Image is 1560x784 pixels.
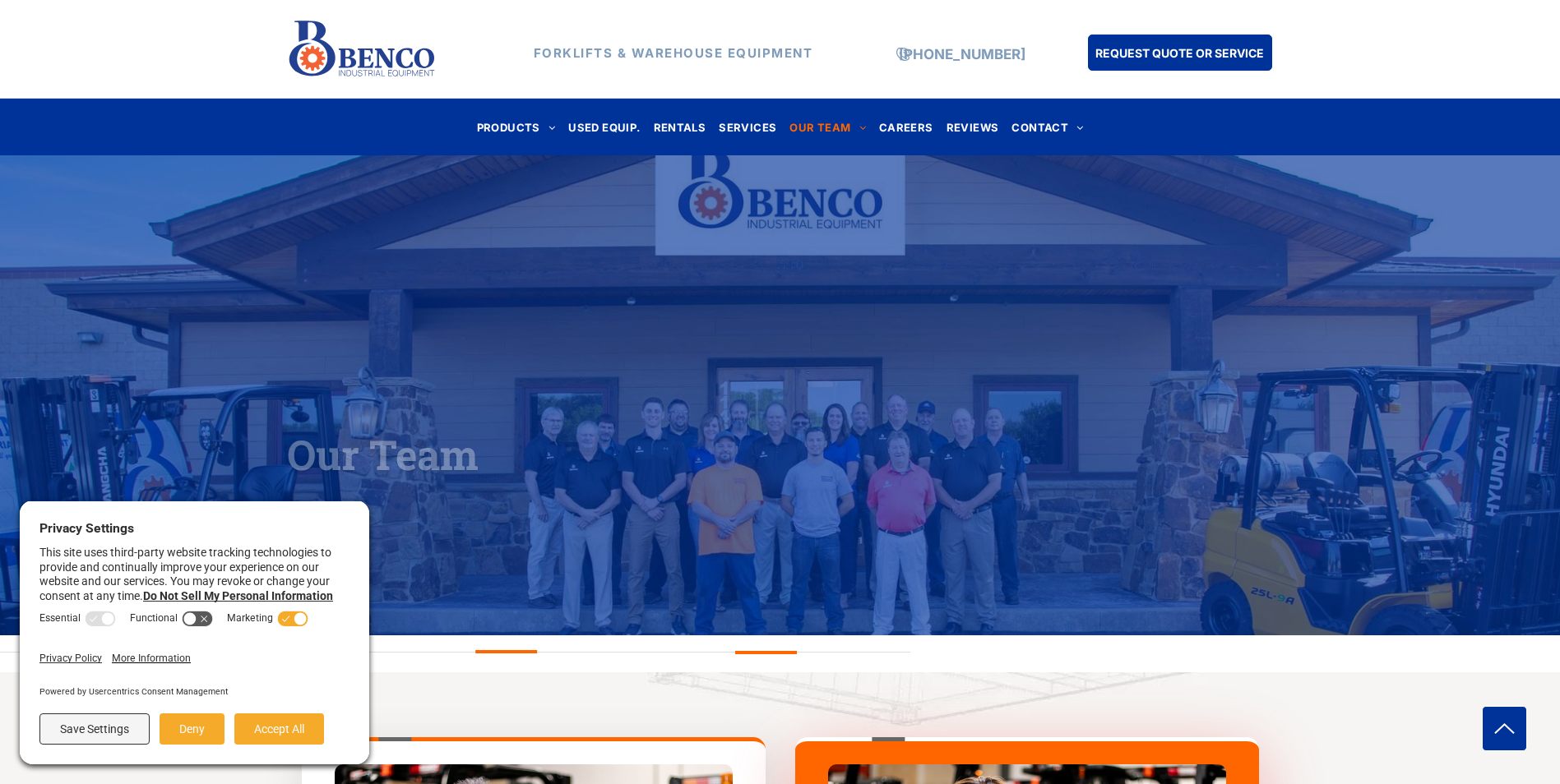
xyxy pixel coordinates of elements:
[873,116,940,138] a: CAREERS
[940,116,1006,138] a: REVIEWS
[534,45,813,61] strong: FORKLIFTS & WAREHOUSE EQUIPMENT
[562,116,646,138] a: USED EQUIP.
[1005,116,1090,138] a: CONTACT
[647,116,713,138] a: RENTALS
[287,427,479,482] span: Our Team
[712,116,783,138] a: SERVICES
[899,46,1025,62] a: [PHONE_NUMBER]
[1088,35,1272,71] a: REQUEST QUOTE OR SERVICE
[1095,38,1264,68] span: REQUEST QUOTE OR SERVICE
[783,116,873,138] a: OUR TEAM
[470,116,562,138] a: PRODUCTS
